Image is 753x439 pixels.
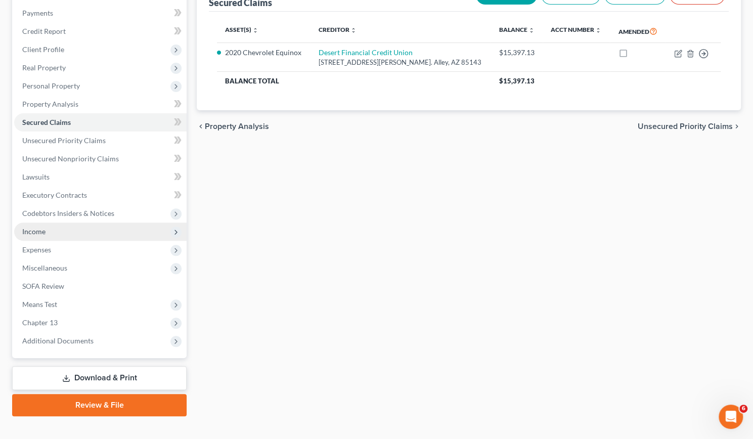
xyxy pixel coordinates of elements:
[14,131,187,150] a: Unsecured Priority Claims
[22,172,50,181] span: Lawsuits
[14,4,187,22] a: Payments
[14,113,187,131] a: Secured Claims
[225,26,258,33] a: Asset(s) unfold_more
[610,20,666,43] th: Amended
[22,9,53,17] span: Payments
[638,122,733,130] span: Unsecured Priority Claims
[217,72,491,90] th: Balance Total
[22,209,114,217] span: Codebtors Insiders & Notices
[719,405,743,429] iframe: Intercom live chat
[22,136,106,145] span: Unsecured Priority Claims
[22,27,66,35] span: Credit Report
[22,264,67,272] span: Miscellaneous
[551,26,601,33] a: Acct Number unfold_more
[638,122,741,130] button: Unsecured Priority Claims chevron_right
[22,318,58,327] span: Chapter 13
[22,45,64,54] span: Client Profile
[197,122,205,130] i: chevron_left
[528,27,534,33] i: unfold_more
[252,27,258,33] i: unfold_more
[14,95,187,113] a: Property Analysis
[22,227,46,236] span: Income
[197,122,269,130] button: chevron_left Property Analysis
[14,150,187,168] a: Unsecured Nonpriority Claims
[205,122,269,130] span: Property Analysis
[22,336,94,345] span: Additional Documents
[499,48,535,58] div: $15,397.13
[22,81,80,90] span: Personal Property
[319,58,483,67] div: [STREET_ADDRESS][PERSON_NAME]. Alley, AZ 85143
[499,77,534,85] span: $15,397.13
[12,366,187,390] a: Download & Print
[22,191,87,199] span: Executory Contracts
[595,27,601,33] i: unfold_more
[12,394,187,416] a: Review & File
[733,122,741,130] i: chevron_right
[14,22,187,40] a: Credit Report
[350,27,357,33] i: unfold_more
[14,277,187,295] a: SOFA Review
[14,168,187,186] a: Lawsuits
[14,186,187,204] a: Executory Contracts
[319,26,357,33] a: Creditor unfold_more
[739,405,747,413] span: 6
[22,300,57,309] span: Means Test
[22,245,51,254] span: Expenses
[22,118,71,126] span: Secured Claims
[22,282,64,290] span: SOFA Review
[22,100,78,108] span: Property Analysis
[319,48,413,57] a: Desert Financial Credit Union
[499,26,534,33] a: Balance unfold_more
[22,154,119,163] span: Unsecured Nonpriority Claims
[225,48,302,58] li: 2020 Chevrolet Equinox
[22,63,66,72] span: Real Property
